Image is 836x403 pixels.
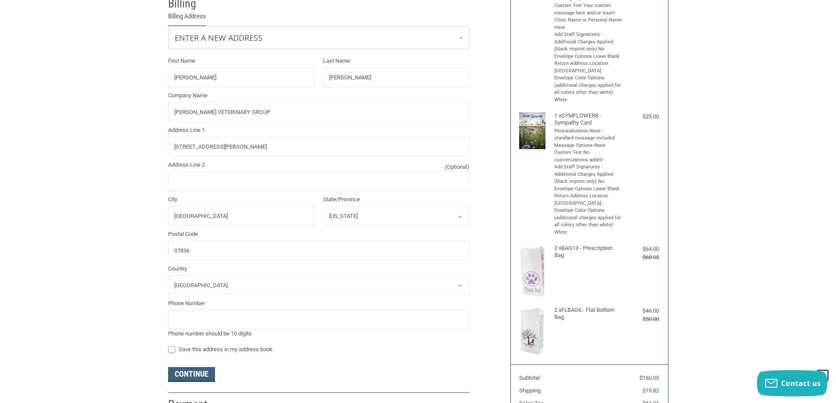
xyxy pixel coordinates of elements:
[624,245,659,253] div: $64.00
[168,329,470,338] div: Phone number should be 10 digits
[168,230,470,239] label: Postal Code
[624,253,659,262] div: $68.00
[554,185,622,193] li: Envelope Options Leave Blank
[519,374,540,381] span: Subtotal
[168,367,215,382] button: Continue
[554,31,622,53] li: Add Staff Signatures - Additional Charges Applied (black imprint only) No
[168,126,470,135] label: Address Line 1
[624,112,659,121] div: $25.00
[168,57,315,65] label: First Name
[445,163,470,171] small: (Optional)
[554,60,622,75] li: Return Address Location [GEOGRAPHIC_DATA]
[757,370,827,396] button: Contact us
[554,307,622,321] h4: 2 x FLBAG6 - Flat Bottom Bag
[781,378,821,388] span: Contact us
[554,75,622,103] li: Envelope Color Options (additional charges applied for all colors other than white) White
[554,149,622,164] li: Custom Text No customizations added
[519,387,541,394] span: Shipping
[554,164,622,185] li: Add Staff Signatures - Additional Charges Applied (black imprint only) No
[554,207,622,236] li: Envelope Color Options (additional charges applied for all colors other than white) White
[168,160,470,169] label: Address Line 2
[624,307,659,315] div: $46.00
[168,299,470,308] label: Phone Number
[554,128,622,142] li: Personalization None - standard message included
[624,315,659,324] div: $50.00
[168,264,470,273] label: Country
[175,32,262,43] span: Enter a new address
[554,142,622,150] li: Message Options None
[323,57,470,65] label: Last Name
[554,53,622,61] li: Envelope Options Leave Blank
[169,26,469,49] a: Enter or select a different address
[639,374,659,381] span: $160.00
[554,2,622,31] li: Custom Text Your custom message here and/or Insert Clinic Name or Personal Name Here
[554,112,622,127] h4: 1 x SYMFLOWER8 - Sympathy Card
[168,346,470,353] label: Save this address in my address book.
[554,193,622,207] li: Return Address Location [GEOGRAPHIC_DATA]
[554,245,622,259] h4: 2 x BAG13 - Prescription Bag
[642,387,659,394] span: $19.82
[168,195,315,204] label: City
[168,91,470,100] label: Company Name
[323,195,470,204] label: State/Province
[168,11,206,26] legend: Billing Address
